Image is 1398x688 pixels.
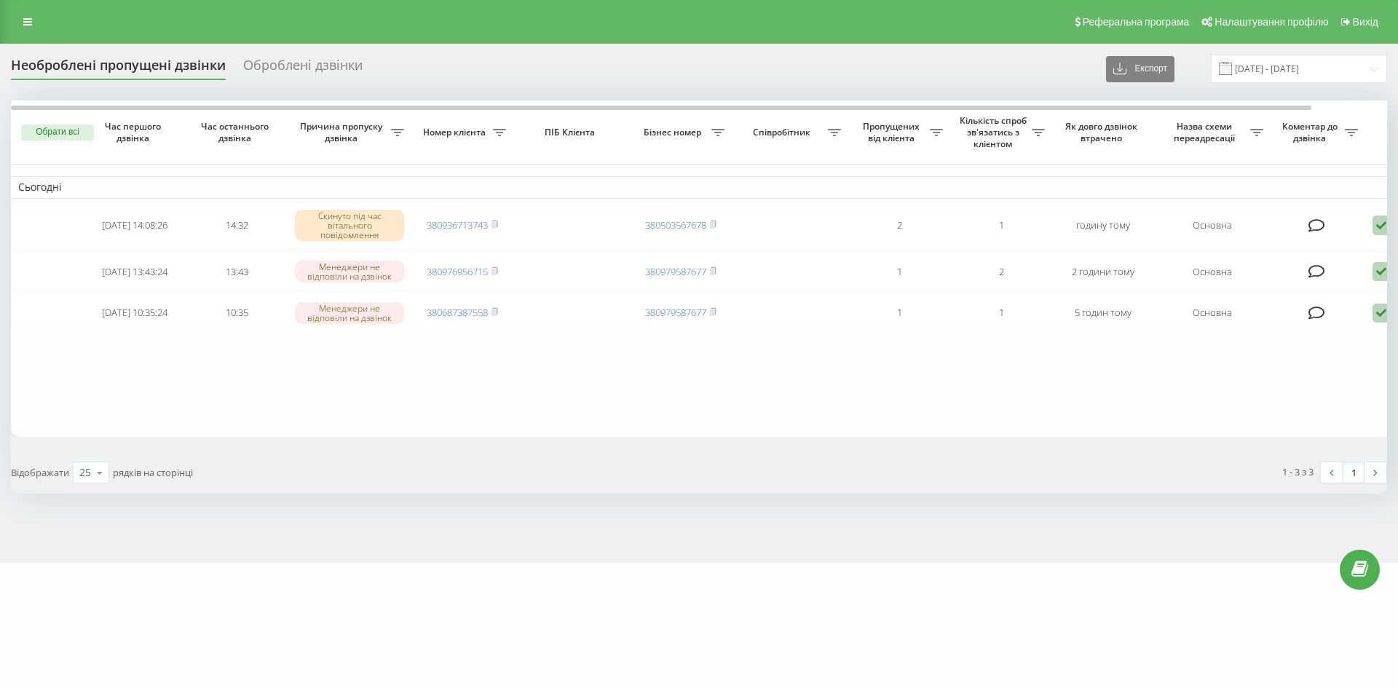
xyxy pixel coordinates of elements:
a: 380936713743 [427,218,488,232]
span: Час останнього дзвінка [197,121,276,143]
td: 2 години тому [1052,253,1154,291]
a: 380979587677 [645,306,706,319]
div: Необроблені пропущені дзвінки [11,58,226,80]
span: Назва схеми переадресації [1161,121,1250,143]
span: Бізнес номер [637,127,711,138]
span: Номер клієнта [419,127,493,138]
div: 25 [79,465,91,480]
td: 13:43 [186,253,288,291]
a: 380687387558 [427,306,488,319]
span: ПІБ Клієнта [526,127,617,138]
td: 5 годин тому [1052,293,1154,332]
span: рядків на сторінці [113,466,193,479]
div: Менеджери не відповіли на дзвінок [295,261,404,282]
td: 10:35 [186,293,288,332]
span: Кількість спроб зв'язатись з клієнтом [957,115,1032,149]
span: Вихід [1353,16,1378,28]
span: Як довго дзвінок втрачено [1064,121,1142,143]
a: 1 [1343,462,1365,483]
a: 380976956715 [427,265,488,278]
div: 1 - 3 з 3 [1282,464,1314,479]
span: Реферальна програма [1083,16,1190,28]
td: Основна [1154,202,1271,250]
a: 380503567678 [645,218,706,232]
td: Основна [1154,293,1271,332]
div: Оброблені дзвінки [243,58,363,80]
td: [DATE] 10:35:24 [84,293,186,332]
td: годину тому [1052,202,1154,250]
span: Час першого дзвінка [95,121,174,143]
td: [DATE] 14:08:26 [84,202,186,250]
td: 1 [950,202,1052,250]
span: Коментар до дзвінка [1278,121,1345,143]
td: 1 [848,293,950,332]
td: 1 [848,253,950,291]
div: Менеджери не відповіли на дзвінок [295,302,404,324]
span: Причина пропуску дзвінка [295,121,391,143]
td: 1 [950,293,1052,332]
div: Скинуто під час вітального повідомлення [295,210,404,242]
span: Пропущених від клієнта [856,121,930,143]
td: [DATE] 13:43:24 [84,253,186,291]
td: 2 [848,202,950,250]
td: 2 [950,253,1052,291]
button: Експорт [1106,56,1174,82]
span: Відображати [11,466,69,479]
span: Налаштування профілю [1215,16,1328,28]
iframe: Intercom live chat [1348,606,1383,641]
a: 380979587677 [645,265,706,278]
td: Основна [1154,253,1271,291]
td: 14:32 [186,202,288,250]
button: Обрати всі [21,124,94,141]
span: Співробітник [739,127,828,138]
